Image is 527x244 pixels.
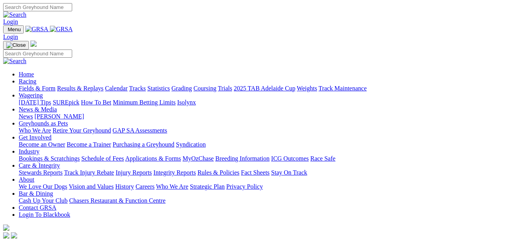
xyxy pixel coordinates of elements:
[50,26,73,33] img: GRSA
[81,155,124,162] a: Schedule of Fees
[6,42,26,48] img: Close
[19,162,60,169] a: Care & Integrity
[19,197,524,204] div: Bar & Dining
[3,58,27,65] img: Search
[19,183,67,190] a: We Love Our Dogs
[57,85,103,92] a: Results & Replays
[53,127,111,134] a: Retire Your Greyhound
[3,11,27,18] img: Search
[129,85,146,92] a: Tracks
[69,197,165,204] a: Chasers Restaurant & Function Centre
[19,176,34,183] a: About
[19,113,524,120] div: News & Media
[19,169,62,176] a: Stewards Reports
[19,127,51,134] a: Who We Are
[197,169,240,176] a: Rules & Policies
[113,99,176,106] a: Minimum Betting Limits
[3,25,24,34] button: Toggle navigation
[19,148,39,155] a: Industry
[69,183,114,190] a: Vision and Values
[190,183,225,190] a: Strategic Plan
[115,183,134,190] a: History
[11,232,17,239] img: twitter.svg
[3,18,18,25] a: Login
[19,85,524,92] div: Racing
[19,71,34,78] a: Home
[135,183,154,190] a: Careers
[297,85,317,92] a: Weights
[3,232,9,239] img: facebook.svg
[19,99,51,106] a: [DATE] Tips
[115,169,152,176] a: Injury Reports
[241,169,270,176] a: Fact Sheets
[234,85,295,92] a: 2025 TAB Adelaide Cup
[19,127,524,134] div: Greyhounds as Pets
[19,169,524,176] div: Care & Integrity
[19,155,80,162] a: Bookings & Scratchings
[19,197,67,204] a: Cash Up Your Club
[3,3,72,11] input: Search
[218,85,232,92] a: Trials
[67,141,111,148] a: Become a Trainer
[125,155,181,162] a: Applications & Forms
[19,183,524,190] div: About
[177,99,196,106] a: Isolynx
[193,85,216,92] a: Coursing
[156,183,188,190] a: Who We Are
[53,99,79,106] a: SUREpick
[19,211,70,218] a: Login To Blackbook
[19,106,57,113] a: News & Media
[3,50,72,58] input: Search
[19,85,55,92] a: Fields & Form
[271,155,309,162] a: ICG Outcomes
[19,155,524,162] div: Industry
[271,169,307,176] a: Stay On Track
[19,141,65,148] a: Become an Owner
[183,155,214,162] a: MyOzChase
[19,190,53,197] a: Bar & Dining
[176,141,206,148] a: Syndication
[19,78,36,85] a: Racing
[310,155,335,162] a: Race Safe
[3,34,18,40] a: Login
[8,27,21,32] span: Menu
[30,41,37,47] img: logo-grsa-white.png
[3,41,29,50] button: Toggle navigation
[319,85,367,92] a: Track Maintenance
[147,85,170,92] a: Statistics
[153,169,196,176] a: Integrity Reports
[19,120,68,127] a: Greyhounds as Pets
[19,204,56,211] a: Contact GRSA
[226,183,263,190] a: Privacy Policy
[19,99,524,106] div: Wagering
[19,141,524,148] div: Get Involved
[34,113,84,120] a: [PERSON_NAME]
[113,127,167,134] a: GAP SA Assessments
[25,26,48,33] img: GRSA
[215,155,270,162] a: Breeding Information
[19,134,51,141] a: Get Involved
[3,225,9,231] img: logo-grsa-white.png
[81,99,112,106] a: How To Bet
[19,92,43,99] a: Wagering
[172,85,192,92] a: Grading
[113,141,174,148] a: Purchasing a Greyhound
[64,169,114,176] a: Track Injury Rebate
[19,113,33,120] a: News
[105,85,128,92] a: Calendar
